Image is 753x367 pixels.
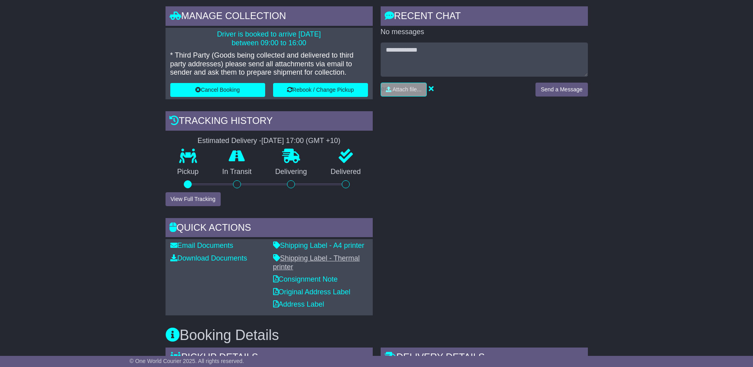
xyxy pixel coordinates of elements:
[170,254,247,262] a: Download Documents
[381,6,588,28] div: RECENT CHAT
[170,51,368,77] p: * Third Party (Goods being collected and delivered to third party addresses) please send all atta...
[381,28,588,37] p: No messages
[170,83,265,97] button: Cancel Booking
[166,137,373,145] div: Estimated Delivery -
[166,218,373,240] div: Quick Actions
[166,192,221,206] button: View Full Tracking
[273,83,368,97] button: Rebook / Change Pickup
[166,327,588,343] h3: Booking Details
[273,275,338,283] a: Consignment Note
[170,30,368,47] p: Driver is booked to arrive [DATE] between 09:00 to 16:00
[273,241,364,249] a: Shipping Label - A4 printer
[535,83,587,97] button: Send a Message
[264,168,319,176] p: Delivering
[273,288,351,296] a: Original Address Label
[262,137,341,145] div: [DATE] 17:00 (GMT +10)
[210,168,264,176] p: In Transit
[166,6,373,28] div: Manage collection
[166,111,373,133] div: Tracking history
[129,358,244,364] span: © One World Courier 2025. All rights reserved.
[170,241,233,249] a: Email Documents
[273,254,360,271] a: Shipping Label - Thermal printer
[319,168,373,176] p: Delivered
[273,300,324,308] a: Address Label
[166,168,211,176] p: Pickup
